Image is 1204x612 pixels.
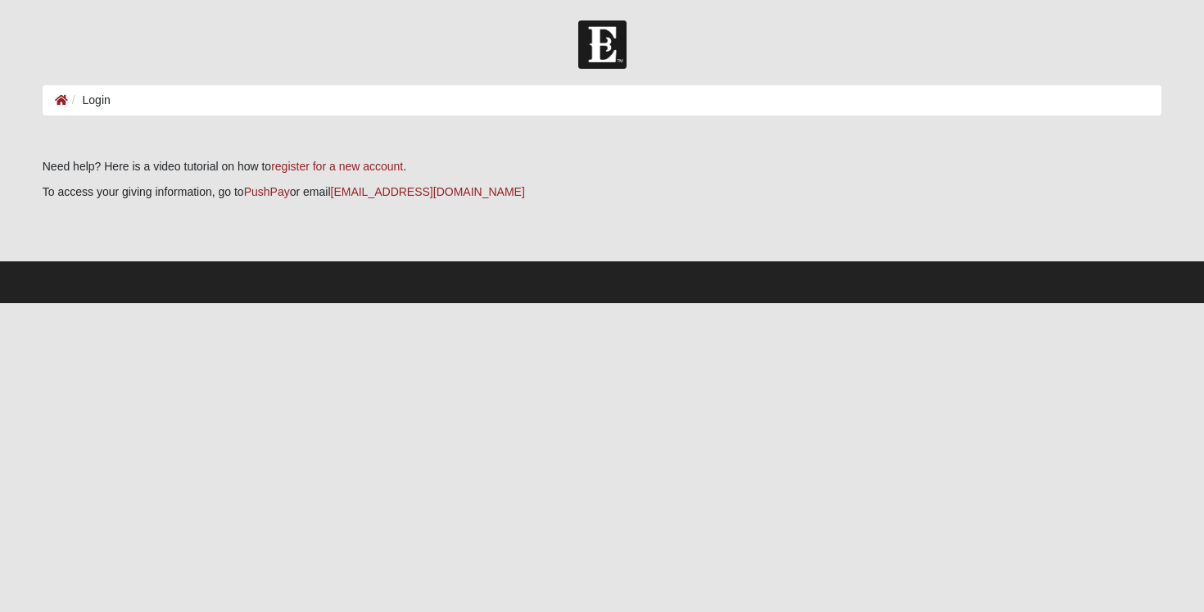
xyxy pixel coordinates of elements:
img: Church of Eleven22 Logo [578,20,627,69]
a: PushPay [244,185,290,198]
a: register for a new account [271,160,403,173]
p: Need help? Here is a video tutorial on how to . [43,158,1162,175]
p: To access your giving information, go to or email [43,184,1162,201]
li: Login [68,92,111,109]
a: [EMAIL_ADDRESS][DOMAIN_NAME] [331,185,525,198]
